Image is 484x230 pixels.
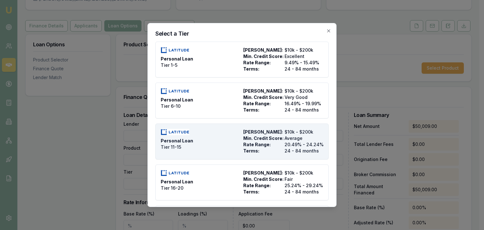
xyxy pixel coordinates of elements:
span: 24 - 84 months [285,189,323,195]
span: Tier 6-10 [161,103,181,109]
h2: Select a Tier [155,31,329,37]
img: latitude [161,129,189,135]
span: Excellent [285,53,323,60]
span: Average [285,135,323,141]
span: Tier 16-20 [161,185,183,191]
span: Personal Loan [161,179,193,185]
span: Tier 1-5 [161,62,177,68]
span: [PERSON_NAME]: [243,170,282,176]
span: [PERSON_NAME]: [243,129,282,135]
span: 24 - 84 months [285,148,323,154]
span: Terms: [243,189,282,195]
span: $10k - $200k [285,88,323,94]
span: Personal Loan [161,97,193,103]
span: Min. Credit Score: [243,53,282,60]
span: Min. Credit Score: [243,135,282,141]
span: Tier 11-15 [161,144,181,150]
button: latitudePersonal LoanTier 11-15[PERSON_NAME]:$10k - $200kMin. Credit Score:AverageRate Range: 20.... [155,124,329,159]
span: [PERSON_NAME]: [243,47,282,53]
span: $10k - $200k [285,170,323,176]
span: 24 - 84 months [285,66,323,72]
span: $10k - $200k [285,129,323,135]
span: Terms: [243,148,282,154]
img: latitude [161,47,189,53]
span: 24 - 84 months [285,107,323,113]
span: Personal Loan [161,138,193,144]
span: [PERSON_NAME]: [243,88,282,94]
span: 25.24% - 29.24% [285,182,323,189]
span: Terms: [243,66,282,72]
button: latitudePersonal LoanTier 1-5[PERSON_NAME]:$10k - $200kMin. Credit Score:ExcellentRate Range: 9.4... [155,42,329,78]
img: latitude [161,170,189,176]
span: Rate Range: [243,101,282,107]
span: Min. Credit Score: [243,176,282,182]
button: latitudePersonal LoanTier 6-10[PERSON_NAME]:$10k - $200kMin. Credit Score:Very GoodRate Range: 16... [155,83,329,118]
span: Very Good [285,94,323,101]
span: Rate Range: [243,60,282,66]
span: Min. Credit Score: [243,94,282,101]
img: latitude [161,88,189,94]
span: 16.49% - 19.99% [285,101,323,107]
span: Personal Loan [161,56,193,62]
span: $10k - $200k [285,47,323,53]
span: Fair [285,176,323,182]
span: 9.49% - 15.49% [285,60,323,66]
button: latitudePersonal LoanTier 16-20[PERSON_NAME]:$10k - $200kMin. Credit Score:FairRate Range: 25.24%... [155,164,329,200]
span: Terms: [243,107,282,113]
span: Rate Range: [243,141,282,148]
span: Rate Range: [243,182,282,189]
span: 20.49% - 24.24% [285,141,323,148]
